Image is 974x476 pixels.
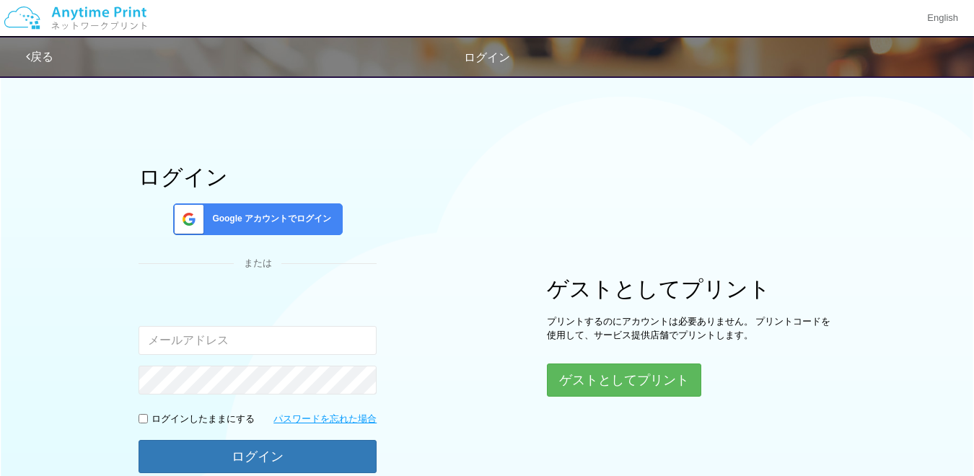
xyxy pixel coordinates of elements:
[206,213,331,225] span: Google アカウントでログイン
[139,440,377,473] button: ログイン
[139,165,377,189] h1: ログイン
[547,315,835,342] p: プリントするのにアカウントは必要ありません。 プリントコードを使用して、サービス提供店舗でプリントします。
[547,277,835,301] h1: ゲストとしてプリント
[139,326,377,355] input: メールアドレス
[273,413,377,426] a: パスワードを忘れた場合
[139,257,377,270] div: または
[464,51,510,63] span: ログイン
[152,413,255,426] p: ログインしたままにする
[26,50,53,63] a: 戻る
[547,363,701,397] button: ゲストとしてプリント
